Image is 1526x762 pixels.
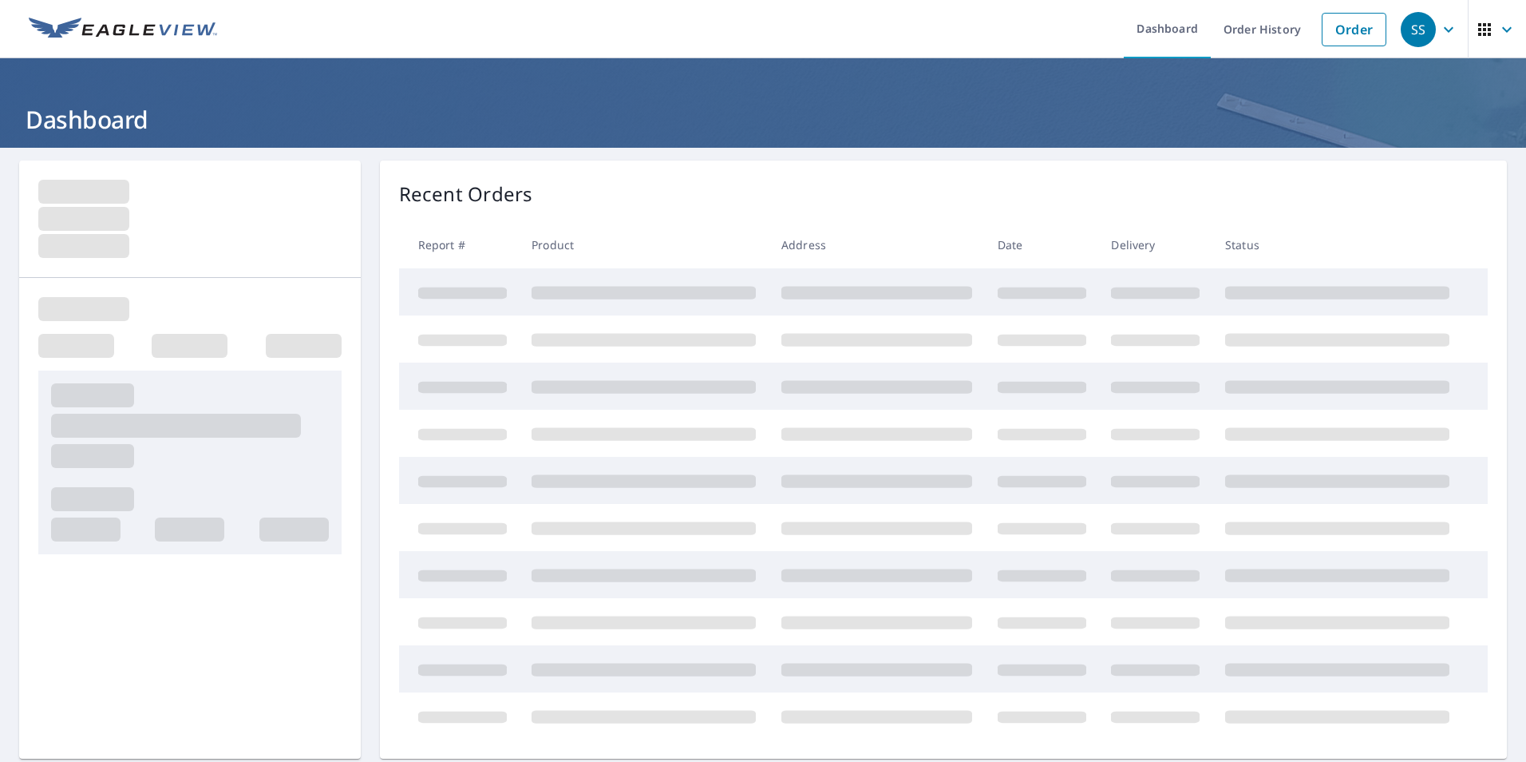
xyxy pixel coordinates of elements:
th: Report # [399,221,520,268]
th: Date [985,221,1099,268]
th: Address [769,221,985,268]
th: Product [519,221,769,268]
th: Status [1212,221,1462,268]
a: Order [1322,13,1386,46]
p: Recent Orders [399,180,533,208]
div: SS [1401,12,1436,47]
h1: Dashboard [19,103,1507,136]
img: EV Logo [29,18,217,42]
th: Delivery [1098,221,1212,268]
